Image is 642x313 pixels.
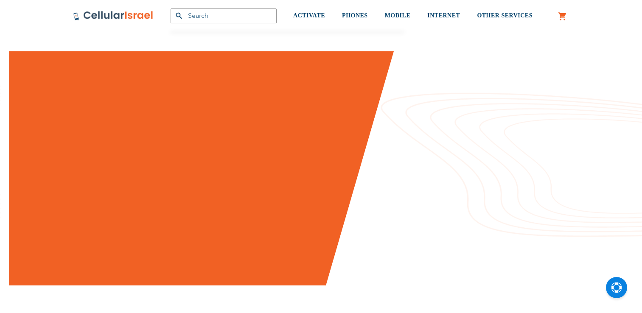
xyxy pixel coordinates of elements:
img: Cellular Israel Logo [73,11,154,21]
span: MOBILE [385,12,411,19]
span: OTHER SERVICES [477,12,533,19]
input: Search [171,8,277,23]
span: ACTIVATE [293,12,325,19]
span: INTERNET [427,12,460,19]
span: PHONES [342,12,368,19]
